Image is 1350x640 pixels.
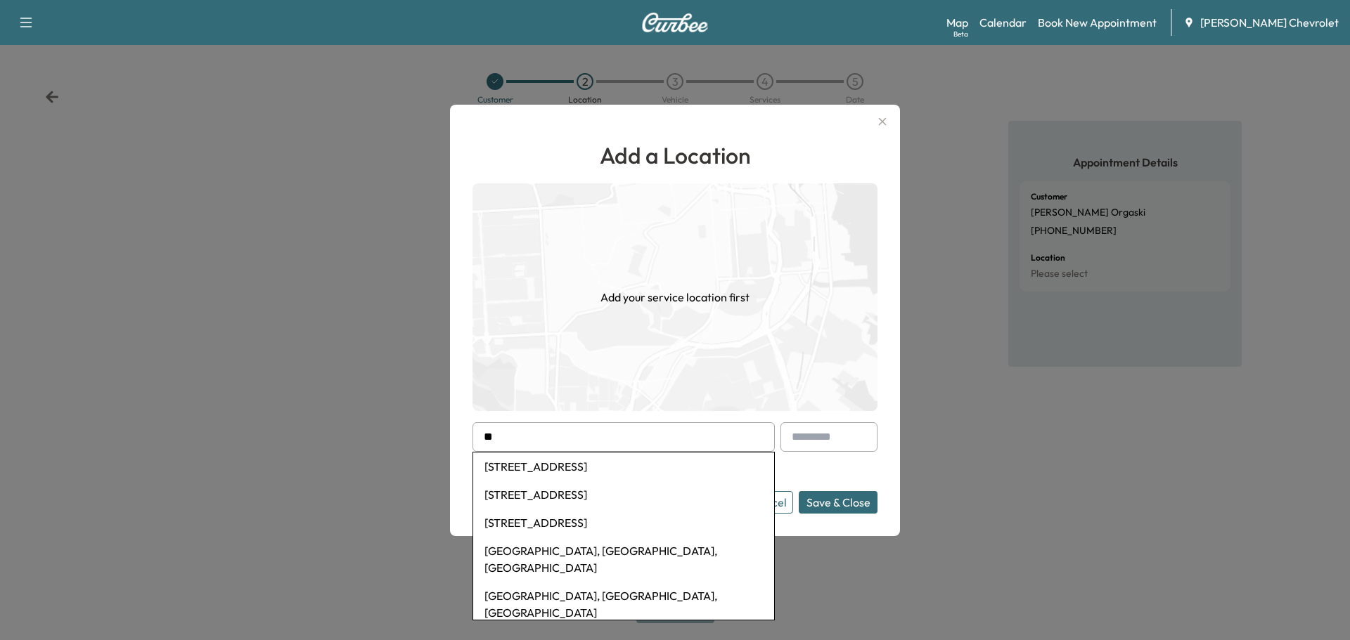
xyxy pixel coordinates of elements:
div: Beta [953,29,968,39]
a: Book New Appointment [1038,14,1157,31]
li: [GEOGRAPHIC_DATA], [GEOGRAPHIC_DATA], [GEOGRAPHIC_DATA] [473,582,774,627]
span: [PERSON_NAME] Chevrolet [1200,14,1339,31]
img: Curbee Logo [641,13,709,32]
h1: Add your service location first [600,289,750,306]
li: [STREET_ADDRESS] [473,509,774,537]
h1: Add a Location [472,138,877,172]
button: Save & Close [799,491,877,514]
li: [GEOGRAPHIC_DATA], [GEOGRAPHIC_DATA], [GEOGRAPHIC_DATA] [473,537,774,582]
li: [STREET_ADDRESS] [473,452,774,481]
a: MapBeta [946,14,968,31]
li: [STREET_ADDRESS] [473,481,774,509]
img: empty-map-CL6vilOE.png [472,183,877,411]
a: Calendar [979,14,1027,31]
